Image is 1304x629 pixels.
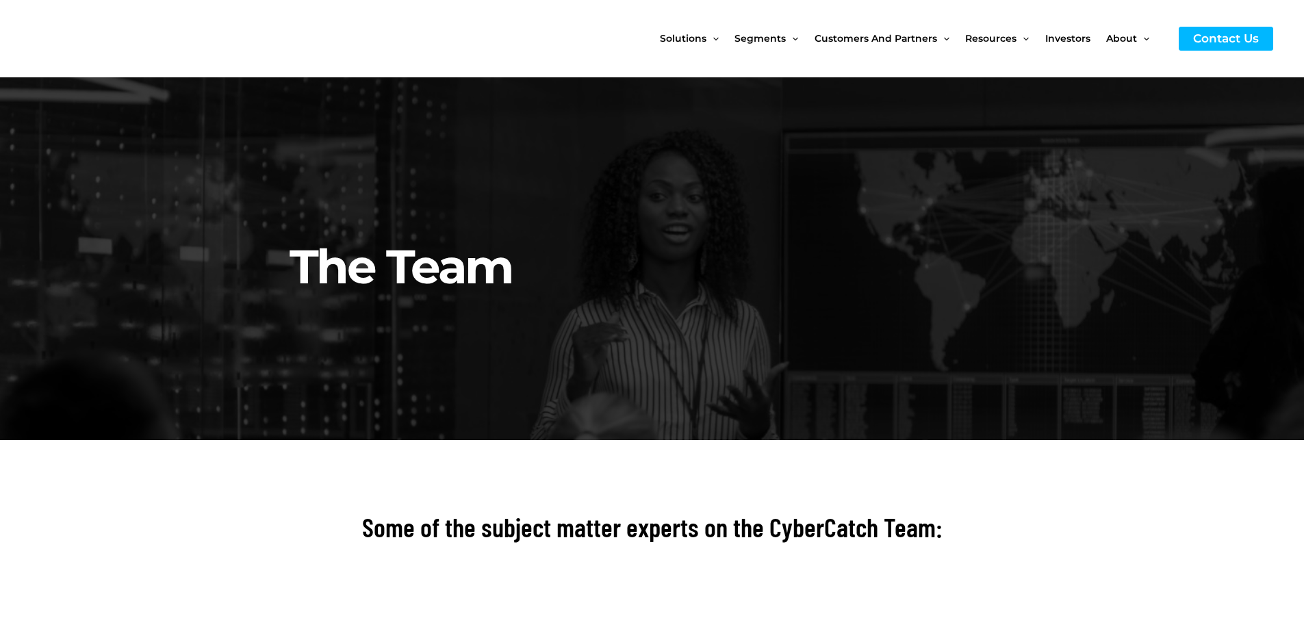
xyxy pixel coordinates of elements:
a: Contact Us [1179,27,1273,51]
span: Menu Toggle [706,10,719,67]
span: About [1106,10,1137,67]
span: Menu Toggle [1137,10,1149,67]
span: Resources [965,10,1017,67]
h2: The Team [290,114,1025,298]
nav: Site Navigation: New Main Menu [660,10,1165,67]
span: Menu Toggle [1017,10,1029,67]
span: Investors [1045,10,1090,67]
a: Investors [1045,10,1106,67]
span: Customers and Partners [815,10,937,67]
span: Segments [734,10,786,67]
h2: Some of the subject matter experts on the CyberCatch Team: [269,510,1036,545]
span: Menu Toggle [786,10,798,67]
img: CyberCatch [24,10,188,67]
span: Solutions [660,10,706,67]
span: Menu Toggle [937,10,949,67]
